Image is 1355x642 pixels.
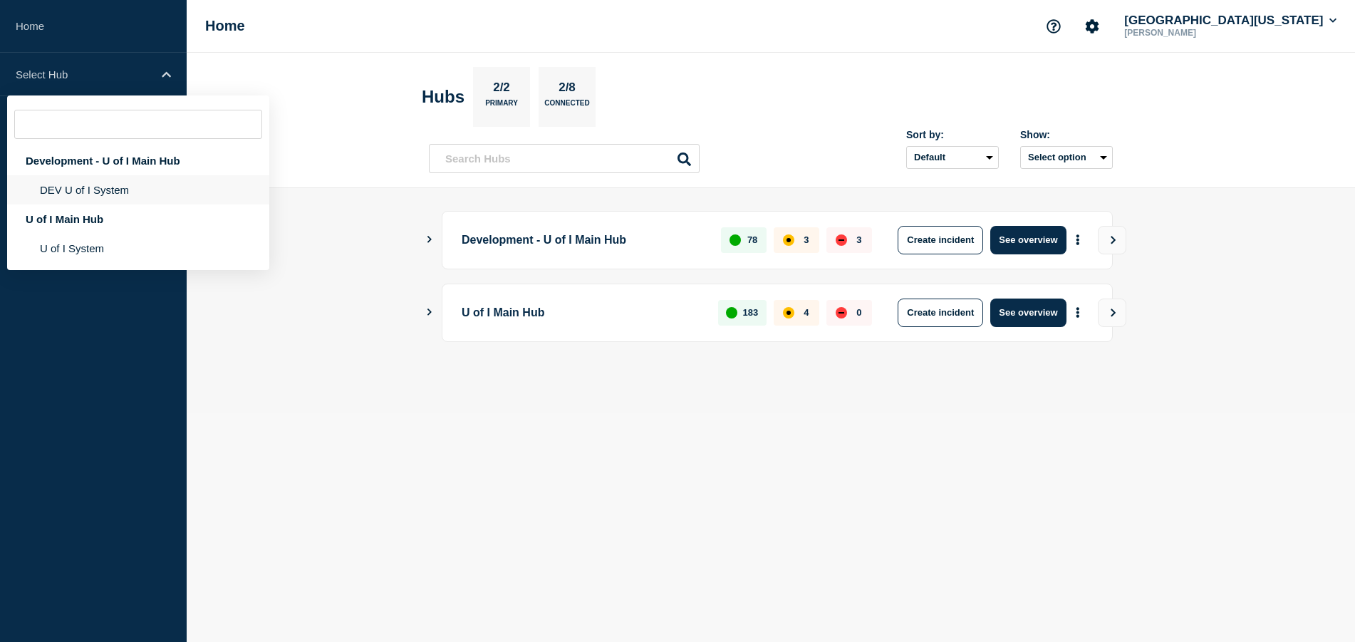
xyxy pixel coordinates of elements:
[488,81,516,99] p: 2/2
[726,307,737,319] div: up
[898,226,983,254] button: Create incident
[804,307,809,318] p: 4
[856,307,861,318] p: 0
[7,204,269,234] div: U of I Main Hub
[1020,146,1113,169] button: Select option
[462,299,702,327] p: U of I Main Hub
[1077,11,1107,41] button: Account settings
[783,234,794,246] div: affected
[836,307,847,319] div: down
[554,81,581,99] p: 2/8
[1020,129,1113,140] div: Show:
[1098,299,1126,327] button: View
[730,234,741,246] div: up
[1039,11,1069,41] button: Support
[426,234,433,245] button: Show Connected Hubs
[906,146,999,169] select: Sort by
[462,226,705,254] p: Development - U of I Main Hub
[747,234,757,245] p: 78
[426,307,433,318] button: Show Connected Hubs
[906,129,999,140] div: Sort by:
[1121,14,1339,28] button: [GEOGRAPHIC_DATA][US_STATE]
[743,307,759,318] p: 183
[422,87,464,107] h2: Hubs
[16,68,152,81] p: Select Hub
[544,99,589,114] p: Connected
[1121,28,1270,38] p: [PERSON_NAME]
[1069,299,1087,326] button: More actions
[7,175,269,204] li: DEV U of I System
[783,307,794,319] div: affected
[205,18,245,34] h1: Home
[1069,227,1087,253] button: More actions
[990,226,1066,254] button: See overview
[485,99,518,114] p: Primary
[990,299,1066,327] button: See overview
[804,234,809,245] p: 3
[898,299,983,327] button: Create incident
[856,234,861,245] p: 3
[7,146,269,175] div: Development - U of I Main Hub
[836,234,847,246] div: down
[429,144,700,173] input: Search Hubs
[1098,226,1126,254] button: View
[7,234,269,263] li: U of I System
